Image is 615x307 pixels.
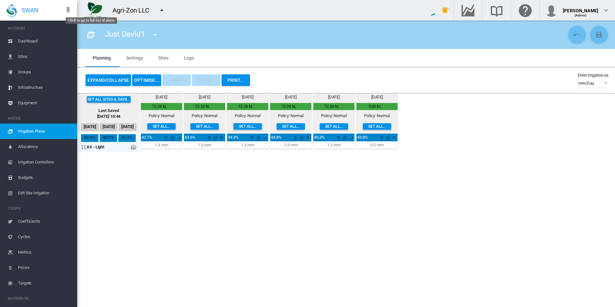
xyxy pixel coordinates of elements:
[192,74,220,86] button: Reset
[158,6,166,14] md-icon: icon-menu-down
[100,134,117,142] div: Sun, 17 Aug 2025
[298,134,306,142] md-icon: This irrigation is unlocked and so can be amended by the optimiser. Click here to lock it
[81,143,89,151] md-icon: icon-arrow-expand
[190,123,219,130] button: Set all...
[205,134,212,141] button: Date: 20 Aug SMB Target: 23 ~ 38 % Volume: 72.26 kL 100% = 10.5 mm Irrigation Area: 5.520 Ha
[87,96,131,103] button: Set all sites & days...
[18,275,72,291] span: Targets
[162,74,191,86] button: Save
[305,135,310,140] md-icon: This is normally a water-off day for this site
[568,26,586,44] button: Cancel Changes
[132,74,161,86] button: OPTIMISE...
[441,6,449,14] md-icon: icon-bell-ring
[18,64,72,80] span: Groups
[185,104,221,109] div: 72.26 kL
[228,135,242,140] div: Initial planned application 1.3 mm
[563,5,598,11] div: [PERSON_NAME]
[248,134,256,142] md-icon: icon-help
[205,134,213,142] md-icon: icon-help
[602,6,610,14] md-icon: icon-chevron-down
[169,134,176,142] md-icon: This irrigation is unlocked and so can be amended by the optimiser. Click here to lock it
[149,113,174,119] div: Policy: Normal
[378,134,385,142] md-icon: icon-help
[364,113,390,119] div: Policy: Normal
[18,124,72,139] span: Irrigation Plans
[321,113,347,119] div: Policy: Normal
[155,4,168,17] button: icon-menu-down
[184,55,194,60] span: Logs
[18,229,72,245] span: Cycles
[18,95,72,111] span: Equipment
[199,94,210,100] div: [DATE]
[8,293,72,304] span: NUTRIENTS
[86,74,131,86] button: Expand/Collapse
[384,134,392,142] md-icon: This irrigation is unlocked and so can be amended by the optimiser. Click here to lock it
[378,134,384,141] button: Date: 24 Aug SMB Target: 23 ~ 38 % Volume: 0.00 kL 100% = 10.5 mm Irrigation Area: 5.520 Ha
[545,4,558,17] img: profile.jpg
[155,142,168,148] div: 1.3 mm
[242,94,253,100] div: [DATE]
[18,139,72,154] span: Allocations
[222,74,250,86] button: PRINT...
[142,104,178,109] div: 72.26 kL
[328,94,340,100] div: [DATE]
[113,6,155,15] div: Agri-Zon LLC
[212,134,219,142] md-icon: This irrigation is unlocked and so can be amended by the optimiser. Click here to lock it
[578,73,609,78] md-label: Enter irrigation as
[291,134,298,141] button: Date: 22 Aug SMB Target: 23 ~ 38 % Volume: 72.26 kL 100% = 10.5 mm Irrigation Area: 5.520 Ha
[84,2,106,18] img: 7FicoSLW9yRjj7F2+0uvjPufP+ga39vogPu+G1+wvBtcm3fNv859aGr42DJ5pXiEAAAAAAAAAAAAAAAAAAAAAAAAAAAAAAAAA...
[489,6,504,14] md-icon: Search the knowledge base
[192,113,217,119] div: Policy: Normal
[8,23,72,33] span: ACCOUNT
[18,154,72,170] span: Irrigation Controllers
[8,113,72,124] span: WATER
[248,134,255,141] button: Date: 21 Aug SMB Target: 23 ~ 38 % Volume: 72.26 kL 100% = 10.5 mm Irrigation Area: 5.520 Ha
[185,135,199,140] div: Initial planned application 1.3 mm
[285,94,297,100] div: [DATE]
[261,134,269,142] md-icon: This is normally a water-on day for this site
[291,134,299,142] md-icon: icon-help
[147,123,176,130] button: Set all...
[219,135,224,140] md-icon: This is normally a water-off day for this site
[439,4,452,17] button: icon-bell-ring
[391,135,396,140] md-icon: This is normally a water-off day for this site
[142,135,156,140] div: Initial planned application 1.3 mm
[314,135,328,140] div: Initial planned application 1.3 mm
[84,28,97,41] button: Click to go to full list of plans
[277,123,305,130] button: Set all...
[314,104,350,109] div: 72.26 kL
[118,134,136,142] div: Mon, 18 Aug 2025
[87,144,104,149] span: AS - Light
[162,134,170,142] md-icon: icon-help
[278,113,304,119] div: Policy: Normal
[18,170,72,185] span: Budgets
[228,104,264,109] div: 72.26 kL
[327,142,340,148] div: 1.3 mm
[64,6,72,14] md-icon: icon-pin
[85,49,118,67] md-tab-item: Planning
[241,142,254,148] div: 1.3 mm
[573,31,581,39] md-icon: icon-undo
[162,134,169,141] button: Date: 19 Aug SMB Target: 23 ~ 38 % Volume: 72.26 kL 100% = 10.5 mm Irrigation Area: 5.520 Ha
[100,123,118,131] div: [DATE]
[518,6,533,14] md-icon: Click here for help
[335,134,341,141] button: Date: 23 Aug SMB Target: 23 ~ 38 % Volume: 72.26 kL 100% = 10.5 mm Irrigation Area: 5.520 Ha
[574,14,587,17] span: (Admin)
[99,26,170,44] div: Just David1
[198,142,211,148] div: 1.3 mm
[97,114,121,119] div: [DATE] 10:44
[66,17,117,24] md-tooltip: Click to go to full list of plans
[119,123,136,131] div: [DATE]
[18,185,72,201] span: Edit Site Irrigation
[81,123,99,131] div: [DATE]
[18,245,72,260] span: Metrics
[18,80,72,95] span: Infrastructure
[363,123,391,130] button: Set all...
[87,144,131,150] div: AS - Light (Priority 1)
[460,6,476,14] md-icon: Go to the Data Hub
[590,26,608,44] button: Save Changes
[347,134,355,142] md-icon: This is normally a water-on day for this site
[156,94,167,100] div: [DATE]
[284,142,297,148] div: 1.3 mm
[18,33,72,49] span: Dashboard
